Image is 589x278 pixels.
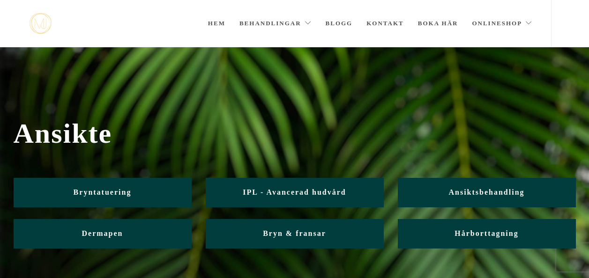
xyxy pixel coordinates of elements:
[243,188,346,196] span: IPL - Avancerad hudvård
[74,188,132,196] span: Bryntatuering
[30,13,52,34] img: mjstudio
[206,219,384,249] a: Bryn & fransar
[448,188,524,196] span: Ansiktsbehandling
[455,229,518,237] span: Hårborttagning
[263,229,326,237] span: Bryn & fransar
[398,178,576,207] a: Ansiktsbehandling
[14,117,576,150] span: Ansikte
[82,229,123,237] span: Dermapen
[14,178,192,207] a: Bryntatuering
[206,178,384,207] a: IPL - Avancerad hudvård
[398,219,576,249] a: Hårborttagning
[30,13,52,34] a: mjstudio mjstudio mjstudio
[14,219,192,249] a: Dermapen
